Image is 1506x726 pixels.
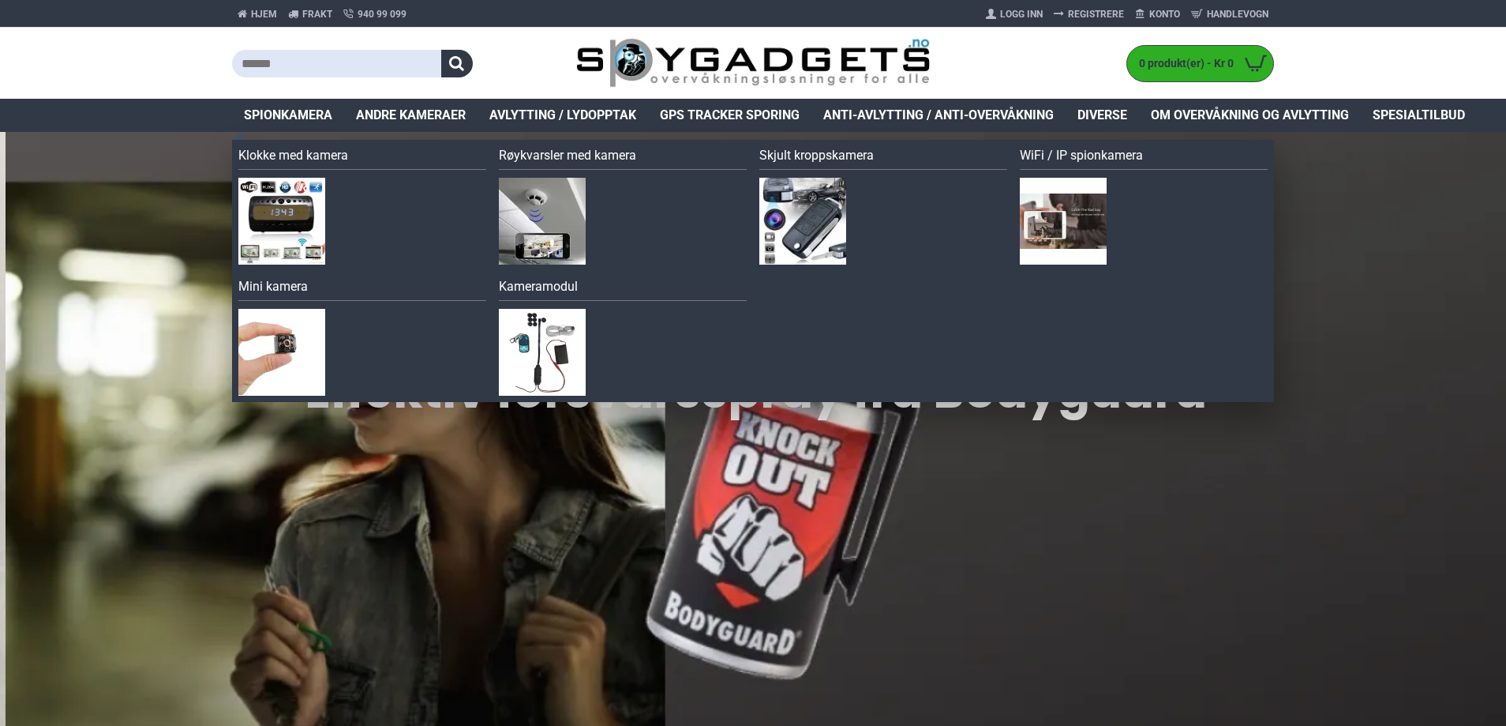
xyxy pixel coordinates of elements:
[489,106,636,125] span: Avlytting / Lydopptak
[499,146,747,170] a: Røykvarsler med kamera
[823,106,1054,125] span: Anti-avlytting / Anti-overvåkning
[1077,106,1127,125] span: Diverse
[1127,46,1273,81] a: 0 produkt(er) - Kr 0
[759,178,846,265] img: Skjult kroppskamera
[43,92,55,104] img: tab_domain_overview_orange.svg
[499,178,586,265] img: Røykvarsler med kamera
[358,7,406,21] span: 940 99 099
[478,99,648,132] a: Avlytting / Lydopptak
[238,146,486,170] a: Klokke med kamera
[25,41,38,54] img: website_grey.svg
[344,99,478,132] a: Andre kameraer
[1151,106,1349,125] span: Om overvåkning og avlytting
[1048,2,1129,27] a: Registrere
[25,25,38,38] img: logo_orange.svg
[1361,99,1477,132] a: Spesialtilbud
[44,25,77,38] div: v 4.0.25
[60,93,141,103] div: Domain Overview
[759,146,1007,170] a: Skjult kroppskamera
[1149,7,1180,21] span: Konto
[157,92,170,104] img: tab_keywords_by_traffic_grey.svg
[648,99,811,132] a: GPS Tracker Sporing
[1068,7,1124,21] span: Registrere
[499,277,747,301] a: Kameramodul
[660,106,800,125] span: GPS Tracker Sporing
[499,309,586,396] img: Kameramodul
[1020,178,1107,265] img: WiFi / IP spionkamera
[238,178,325,265] img: Klokke med kamera
[811,99,1066,132] a: Anti-avlytting / Anti-overvåkning
[1186,2,1274,27] a: Handlevogn
[238,309,325,396] img: Mini kamera
[576,38,931,89] img: SpyGadgets.no
[1066,99,1139,132] a: Diverse
[232,99,344,132] a: Spionkamera
[1373,106,1465,125] span: Spesialtilbud
[302,7,332,21] span: Frakt
[980,2,1048,27] a: Logg Inn
[244,106,332,125] span: Spionkamera
[356,106,466,125] span: Andre kameraer
[41,41,174,54] div: Domain: [DOMAIN_NAME]
[174,93,266,103] div: Keywords by Traffic
[1139,99,1361,132] a: Om overvåkning og avlytting
[1000,7,1043,21] span: Logg Inn
[1127,55,1238,72] span: 0 produkt(er) - Kr 0
[238,277,486,301] a: Mini kamera
[1207,7,1268,21] span: Handlevogn
[251,7,277,21] span: Hjem
[1020,146,1268,170] a: WiFi / IP spionkamera
[1129,2,1186,27] a: Konto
